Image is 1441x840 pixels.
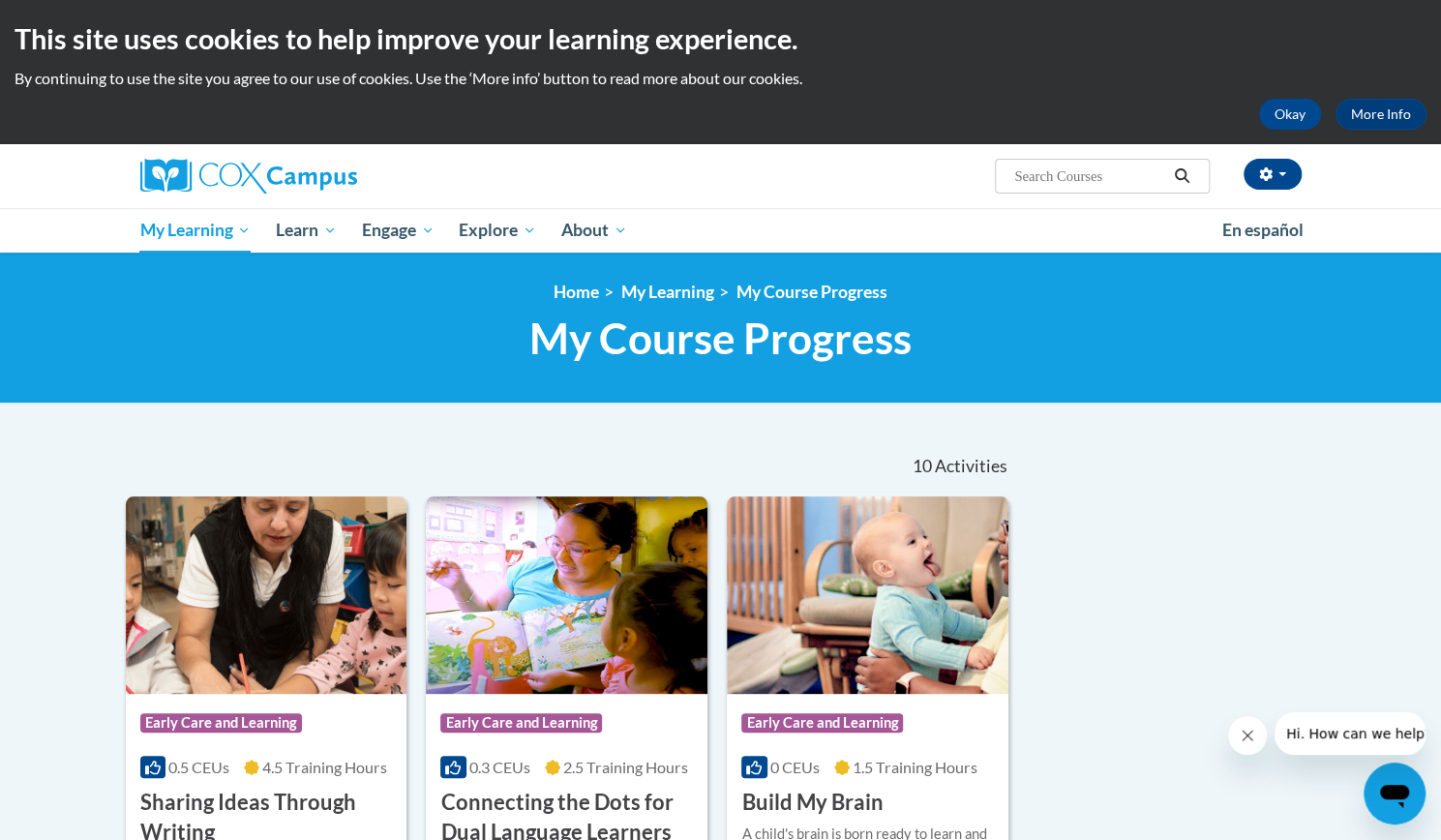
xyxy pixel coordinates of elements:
input: Search Courses [1012,165,1167,188]
a: Explore [446,208,549,253]
a: More Info [1336,99,1426,130]
span: Engage [362,219,435,242]
span: 10 [912,456,931,477]
a: En español [1210,210,1316,251]
img: Course Logo [426,496,707,694]
span: Early Care and Learning [140,713,302,733]
span: Hi. How can we help? [12,14,157,29]
span: 0 CEUs [770,758,820,776]
iframe: Button to launch messaging window [1364,763,1426,825]
h3: Build My Brain [741,788,883,818]
a: About [549,208,640,253]
span: Explore [459,219,536,242]
img: Course Logo [126,496,407,694]
iframe: Message from company [1275,712,1426,755]
span: 2.5 Training Hours [563,758,688,776]
div: Main menu [111,208,1331,253]
a: Home [554,282,599,302]
span: My Learning [139,219,251,242]
a: Cox Campus [140,159,508,194]
span: 0.3 CEUs [469,758,530,776]
a: My Learning [128,208,264,253]
a: Engage [349,208,447,253]
button: Okay [1259,99,1321,130]
span: Early Care and Learning [741,713,903,733]
button: Account Settings [1244,159,1302,190]
img: Cox Campus [140,159,357,194]
span: My Course Progress [529,313,912,364]
button: Search [1167,165,1196,188]
iframe: Close message [1228,716,1267,755]
span: 4.5 Training Hours [262,758,387,776]
a: My Learning [621,282,714,302]
a: Learn [263,208,349,253]
h2: This site uses cookies to help improve your learning experience. [15,19,1426,58]
img: Course Logo [727,496,1008,694]
a: My Course Progress [736,282,887,302]
span: 1.5 Training Hours [853,758,977,776]
span: About [561,219,627,242]
span: Learn [276,219,337,242]
span: Activities [935,456,1007,477]
p: By continuing to use the site you agree to our use of cookies. Use the ‘More info’ button to read... [15,68,1426,89]
span: En español [1222,220,1304,240]
span: 0.5 CEUs [168,758,229,776]
span: Early Care and Learning [440,713,602,733]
